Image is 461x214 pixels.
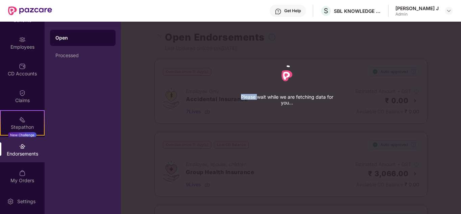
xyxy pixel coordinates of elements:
img: svg+xml;base64,PHN2ZyBpZD0iRW1wbG95ZWVzIiB4bWxucz0iaHR0cDovL3d3dy53My5vcmcvMjAwMC9zdmciIHdpZHRoPS... [19,36,26,43]
div: Stepathon [1,124,44,130]
div: Settings [15,198,38,205]
div: Processed [55,53,110,58]
img: svg+xml;base64,PHN2ZyBpZD0iRHJvcGRvd24tMzJ4MzIiIHhtbG5zPSJodHRwOi8vd3d3LnczLm9yZy8yMDAwL3N2ZyIgd2... [446,8,452,14]
img: svg+xml;base64,PHN2ZyB4bWxucz0iaHR0cDovL3d3dy53My5vcmcvMjAwMC9zdmciIHdpZHRoPSIyMSIgaGVpZ2h0PSIyMC... [19,116,26,123]
img: svg+xml;base64,PHN2ZyBpZD0iTXlfT3JkZXJzIiBkYXRhLW5hbWU9Ik15IE9yZGVycyIgeG1sbnM9Imh0dHA6Ly93d3cudz... [19,170,26,176]
div: New Challenge [8,132,37,138]
div: Get Help [284,8,301,14]
div: Admin [395,11,439,17]
img: svg+xml;base64,PHN2ZyBpZD0iSGVscC0zMngzMiIgeG1sbnM9Imh0dHA6Ly93d3cudzMub3JnLzIwMDAvc3ZnIiB3aWR0aD... [275,8,282,15]
div: [PERSON_NAME] J [395,5,439,11]
img: svg+xml;base64,PHN2ZyBpZD0iQ2xhaW0iIHhtbG5zPSJodHRwOi8vd3d3LnczLm9yZy8yMDAwL3N2ZyIgd2lkdGg9IjIwIi... [19,90,26,96]
p: Please wait while we are fetching data for you... [236,94,338,105]
img: svg+xml;base64,PHN2ZyBpZD0iU2V0dGluZy0yMHgyMCIgeG1sbnM9Imh0dHA6Ly93d3cudzMub3JnLzIwMDAvc3ZnIiB3aW... [7,198,14,205]
span: S [324,7,328,15]
div: animation [273,62,300,89]
img: svg+xml;base64,PHN2ZyBpZD0iQ0RfQWNjb3VudHMiIGRhdGEtbmFtZT0iQ0QgQWNjb3VudHMiIHhtbG5zPSJodHRwOi8vd3... [19,63,26,70]
img: svg+xml;base64,PHN2ZyBpZD0iRW5kb3JzZW1lbnRzIiB4bWxucz0iaHR0cDovL3d3dy53My5vcmcvMjAwMC9zdmciIHdpZH... [19,143,26,150]
img: New Pazcare Logo [8,6,52,15]
div: SBL KNOWLEDGE SERVICES PRIVATE LIMITED [334,8,381,14]
div: Open [55,34,110,41]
